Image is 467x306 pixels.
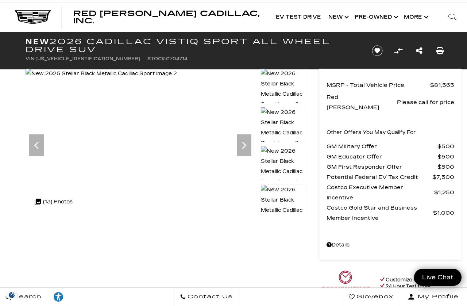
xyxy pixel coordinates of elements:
[437,152,454,162] span: $500
[327,80,454,90] a: MSRP - Total Vehicle Price $81,565
[327,152,454,162] a: GM Educator Offer $500
[418,273,457,282] span: Live Chat
[237,134,251,156] div: Next
[327,141,437,152] span: GM Military Offer
[29,134,44,156] div: Previous
[260,107,306,149] img: New 2026 Stellar Black Metallic Cadillac Sport image 7
[327,92,397,112] span: Red [PERSON_NAME]
[434,187,454,198] span: $1,250
[327,240,454,250] a: Details
[26,38,359,54] h1: 2026 Cadillac VISTIQ Sport All Wheel Drive SUV
[433,208,454,218] span: $1,000
[47,291,69,302] div: Explore your accessibility options
[4,291,20,299] img: Opt-Out Icon
[260,184,306,226] img: New 2026 Stellar Black Metallic Cadillac Sport image 9
[73,10,265,24] a: Red [PERSON_NAME] Cadillac, Inc.
[415,292,459,302] span: My Profile
[437,162,454,172] span: $500
[416,46,422,56] a: Share this New 2026 Cadillac VISTIQ Sport All Wheel Drive SUV
[430,80,454,90] span: $81,565
[47,288,70,306] a: Explore your accessibility options
[35,56,140,61] span: [US_VEHICLE_IDENTIFICATION_NUMBER]
[369,45,385,57] button: Save vehicle
[26,37,50,46] strong: New
[327,162,454,172] a: GM First Responder Offer $500
[174,288,239,306] a: Contact Us
[327,152,437,162] span: GM Educator Offer
[343,288,399,306] a: Glovebox
[15,10,51,24] img: Cadillac Dark Logo with Cadillac White Text
[400,3,431,32] button: More
[327,182,454,203] a: Costco Executive Member Incentive $1,250
[260,68,306,110] img: New 2026 Stellar Black Metallic Cadillac Sport image 6
[272,3,325,32] a: EV Test Drive
[327,127,416,138] p: Other Offers You May Qualify For
[73,9,259,25] span: Red [PERSON_NAME] Cadillac, Inc.
[436,46,444,56] a: Print this New 2026 Cadillac VISTIQ Sport All Wheel Drive SUV
[166,56,188,61] span: C704714
[11,292,42,302] span: Search
[351,3,400,32] a: Pre-Owned
[186,292,233,302] span: Contact Us
[4,291,20,299] section: Click to Open Cookie Consent Modal
[26,56,35,61] span: VIN:
[26,69,177,79] img: New 2026 Stellar Black Metallic Cadillac Sport image 2
[397,97,454,107] span: Please call for price
[432,172,454,182] span: $7,500
[355,292,393,302] span: Glovebox
[327,172,432,182] span: Potential Federal EV Tax Credit
[260,146,306,187] img: New 2026 Stellar Black Metallic Cadillac Sport image 8
[327,92,454,112] a: Red [PERSON_NAME] Please call for price
[327,203,433,223] span: Costco Gold Star and Business Member Incentive
[414,269,462,286] a: Live Chat
[327,141,454,152] a: GM Military Offer $500
[147,56,166,61] span: Stock:
[325,3,351,32] a: New
[327,162,437,172] span: GM First Responder Offer
[437,141,454,152] span: $500
[327,172,454,182] a: Potential Federal EV Tax Credit $7,500
[393,45,404,56] button: Compare Vehicle
[399,288,467,306] button: Open user profile menu
[327,80,430,90] span: MSRP - Total Vehicle Price
[327,203,454,223] a: Costco Gold Star and Business Member Incentive $1,000
[31,193,76,211] div: (13) Photos
[327,182,434,203] span: Costco Executive Member Incentive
